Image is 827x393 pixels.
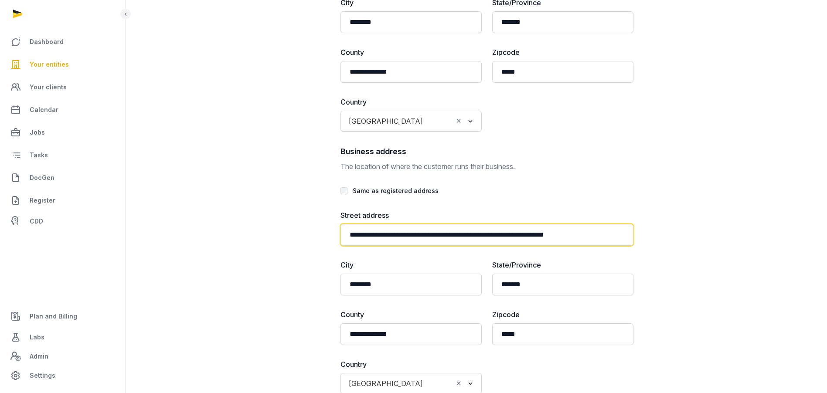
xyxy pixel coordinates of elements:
span: Plan and Billing [30,311,77,322]
input: Search for option [427,377,453,390]
div: Search for option [345,376,477,391]
button: Clear Selected [455,115,463,127]
label: County [340,47,482,58]
a: Your entities [7,54,118,75]
label: County [340,309,482,320]
a: Jobs [7,122,118,143]
div: Search for option [345,113,477,129]
label: State/Province [492,260,633,270]
label: Zipcode [492,309,633,320]
a: Tasks [7,145,118,166]
h2: Business address [340,146,633,158]
span: Your entities [30,59,69,70]
span: DocGen [30,173,54,183]
p: The location of where the customer runs their business. [340,161,633,172]
span: CDD [30,216,43,227]
input: Search for option [427,115,453,127]
a: Dashboard [7,31,118,52]
a: Register [7,190,118,211]
label: City [340,260,482,270]
a: Plan and Billing [7,306,118,327]
span: Register [30,195,55,206]
span: [GEOGRAPHIC_DATA] [347,115,425,127]
a: CDD [7,213,118,230]
a: Labs [7,327,118,348]
label: Country [340,97,482,107]
span: Your clients [30,82,67,92]
span: Jobs [30,127,45,138]
span: Admin [30,351,48,362]
a: Settings [7,365,118,386]
span: Settings [30,370,55,381]
a: Calendar [7,99,118,120]
span: [GEOGRAPHIC_DATA] [347,377,425,390]
a: Your clients [7,77,118,98]
label: Country [340,359,482,369]
span: Calendar [30,105,58,115]
button: Clear Selected [455,377,463,390]
span: Dashboard [30,37,64,47]
label: Same as registered address [353,187,439,194]
a: DocGen [7,167,118,188]
span: Tasks [30,150,48,160]
a: Admin [7,348,118,365]
label: Zipcode [492,47,633,58]
label: Street address [340,210,633,220]
span: Labs [30,332,44,342]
